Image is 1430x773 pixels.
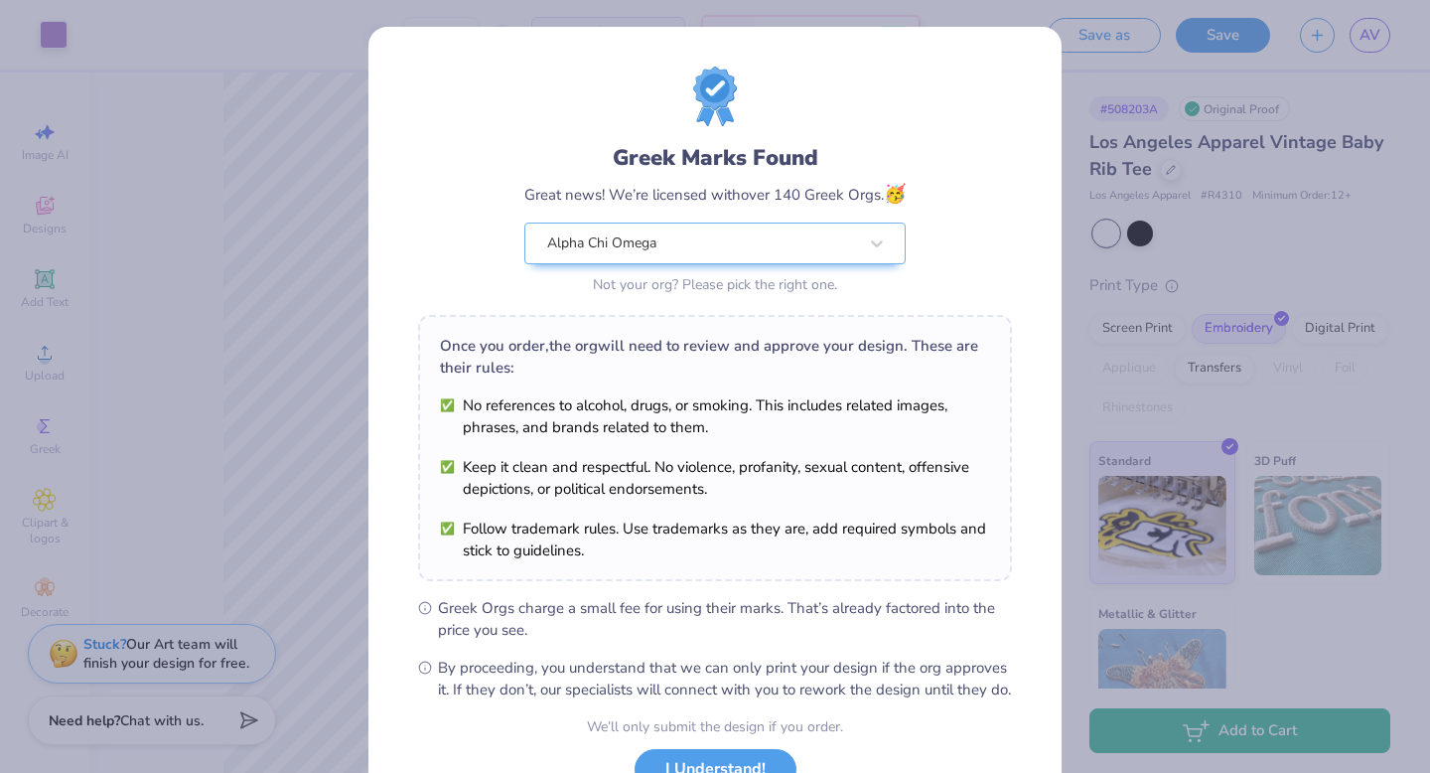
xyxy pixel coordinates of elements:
span: Greek Orgs charge a small fee for using their marks. That’s already factored into the price you see. [438,597,1012,641]
div: Great news! We’re licensed with over 140 Greek Orgs. [524,181,906,208]
span: By proceeding, you understand that we can only print your design if the org approves it. If they ... [438,657,1012,700]
li: Keep it clean and respectful. No violence, profanity, sexual content, offensive depictions, or po... [440,456,990,500]
img: license-marks-badge.png [693,67,737,126]
li: Follow trademark rules. Use trademarks as they are, add required symbols and stick to guidelines. [440,518,990,561]
div: We’ll only submit the design if you order. [587,716,843,737]
li: No references to alcohol, drugs, or smoking. This includes related images, phrases, and brands re... [440,394,990,438]
div: Greek Marks Found [524,142,906,174]
div: Not your org? Please pick the right one. [524,274,906,295]
span: 🥳 [884,182,906,206]
div: Once you order, the org will need to review and approve your design. These are their rules: [440,335,990,379]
